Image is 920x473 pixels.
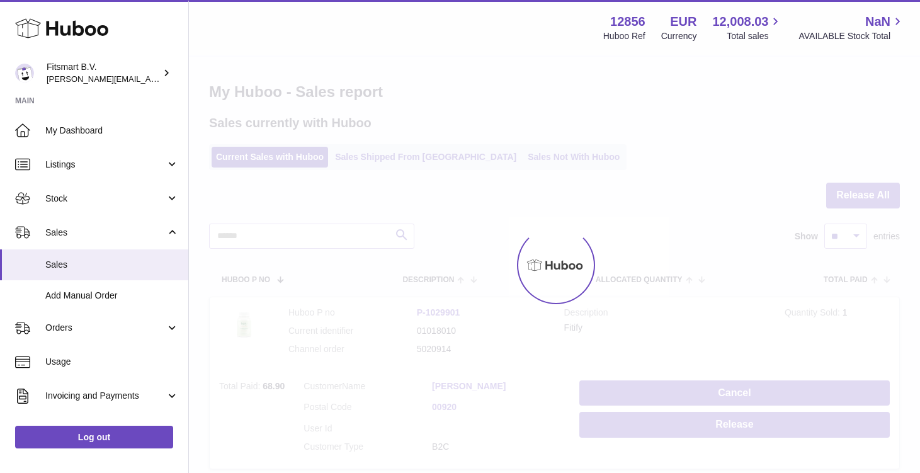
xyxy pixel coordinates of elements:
[610,13,645,30] strong: 12856
[47,61,160,85] div: Fitsmart B.V.
[15,64,34,83] img: jonathan@leaderoo.com
[45,227,166,239] span: Sales
[798,13,905,42] a: NaN AVAILABLE Stock Total
[798,30,905,42] span: AVAILABLE Stock Total
[45,356,179,368] span: Usage
[45,290,179,302] span: Add Manual Order
[670,13,696,30] strong: EUR
[661,30,697,42] div: Currency
[45,259,179,271] span: Sales
[15,426,173,448] a: Log out
[45,193,166,205] span: Stock
[712,13,768,30] span: 12,008.03
[727,30,783,42] span: Total sales
[45,125,179,137] span: My Dashboard
[45,390,166,402] span: Invoicing and Payments
[712,13,783,42] a: 12,008.03 Total sales
[603,30,645,42] div: Huboo Ref
[47,74,253,84] span: [PERSON_NAME][EMAIL_ADDRESS][DOMAIN_NAME]
[865,13,890,30] span: NaN
[45,159,166,171] span: Listings
[45,322,166,334] span: Orders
